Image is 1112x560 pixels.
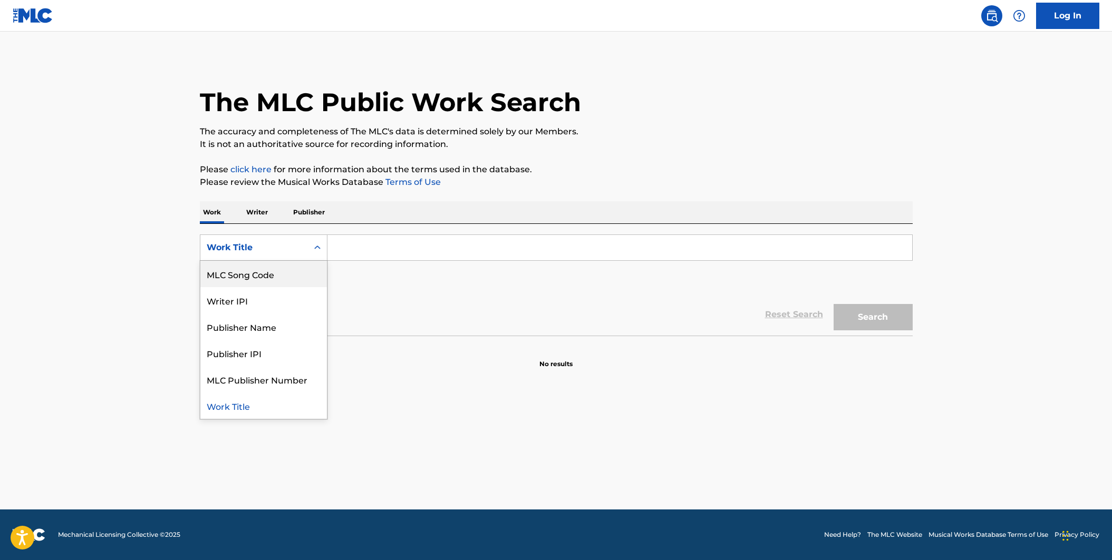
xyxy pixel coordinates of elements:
p: Please for more information about the terms used in the database. [200,163,913,176]
a: Log In [1036,3,1099,29]
form: Search Form [200,234,913,336]
p: Work [200,201,224,223]
a: Musical Works Database Terms of Use [929,530,1048,539]
a: Terms of Use [383,177,441,187]
div: Work Title [200,392,327,419]
p: The accuracy and completeness of The MLC's data is determined solely by our Members. [200,125,913,138]
p: Publisher [290,201,328,223]
img: help [1013,9,1026,22]
span: Mechanical Licensing Collective © 2025 [58,530,180,539]
div: Drag [1062,520,1069,552]
p: It is not an authoritative source for recording information. [200,138,913,151]
div: Publisher Name [200,313,327,340]
iframe: Chat Widget [1059,509,1112,560]
div: Help [1009,5,1030,26]
h1: The MLC Public Work Search [200,86,581,118]
img: MLC Logo [13,8,53,23]
div: Work Title [207,241,302,254]
div: MLC Song Code [200,261,327,287]
a: Need Help? [824,530,861,539]
p: No results [539,347,573,369]
a: click here [230,164,272,174]
img: search [985,9,998,22]
a: Privacy Policy [1055,530,1099,539]
div: Publisher IPI [200,340,327,366]
div: Writer IPI [200,287,327,313]
p: Writer [243,201,271,223]
div: MLC Publisher Number [200,366,327,392]
p: Please review the Musical Works Database [200,176,913,189]
img: logo [13,528,45,541]
a: The MLC Website [867,530,922,539]
a: Public Search [981,5,1002,26]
